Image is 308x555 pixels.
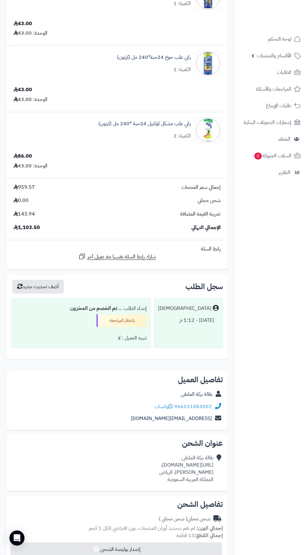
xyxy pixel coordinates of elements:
[238,148,304,163] a: السلات المتروكة0
[238,98,304,113] a: طلبات الإرجاع
[238,115,304,130] a: إشعارات التحويلات البنكية
[238,132,304,147] a: العملاء
[196,117,220,143] img: 1748079402-71qRSg1-gVL._AC_SL1500-90x90.jpg
[196,524,223,532] strong: إجمالي الوزن:
[278,168,290,177] span: التقارير
[87,253,156,261] span: شارك رابط السلة نفسها مع عميل آخر
[176,532,223,539] small: 13 قطعة
[277,68,291,77] span: الطلبات
[185,283,223,290] h3: سجل الطلب
[96,314,147,327] div: بانتظار المراجعة
[159,454,213,483] div: بقالة بركة الملتقى [URL][DOMAIN_NAME]، [PERSON_NAME]، الرياض المملكة العربية السعودية
[238,81,304,97] a: المراجعات والأسئلة
[14,96,47,103] div: الوحدة: 43.00
[14,210,35,218] span: 143.94
[238,65,304,80] a: الطلبات
[70,305,117,312] b: تم الخصم من المخزون
[14,162,47,170] div: الوحدة: 43.00
[238,165,304,180] a: التقارير
[181,390,212,398] a: بقالة بركة الملتقى
[9,245,225,253] div: رابط السلة
[266,101,291,110] span: طلبات الإرجاع
[14,86,32,93] div: 43.00
[15,332,147,344] div: تنبيه العميل : لا
[265,6,302,19] img: logo-2.png
[14,197,29,204] span: 0.00
[195,532,223,539] strong: إجمالي القطع:
[11,501,223,508] h2: تفاصيل الشحن
[198,197,221,204] span: شحن مجاني
[254,153,262,160] span: 0
[89,524,195,532] span: لم تقم بتحديد أوزان للمنتجات ، وزن افتراضي للكل 1 كجم
[131,415,212,422] a: [EMAIL_ADDRESS][DOMAIN_NAME]
[238,31,304,47] a: لوحة التحكم
[159,515,210,523] div: شحن مجاني
[278,135,290,143] span: العملاء
[158,314,219,327] div: [DATE] - 1:12 م
[15,302,147,315] div: إنشاء الطلب ....
[12,280,64,294] button: أضف تحديث جديد
[14,30,47,37] div: الوحدة: 43.00
[98,120,191,127] a: راني علب مشكل كوكتيل 24حبة *240 مل (كرتون)
[78,253,156,261] a: شارك رابط السلة نفسها مع عميل آخر
[14,184,35,191] span: 959.57
[244,118,291,127] span: إشعارات التحويلات البنكية
[154,403,173,410] a: واتساب
[14,224,40,231] span: 1,103.50
[191,224,221,231] span: الإجمالي النهائي
[256,85,291,93] span: المراجعات والأسئلة
[180,210,221,218] span: ضريبة القيمة المضافة
[196,51,220,76] img: 1748079250-71dCJcNq28L._AC_SL1500-90x90.jpg
[158,305,211,312] div: [DEMOGRAPHIC_DATA]
[173,66,191,73] div: الكمية: 1
[268,35,291,43] span: لوحة التحكم
[11,376,223,384] h2: تفاصيل العميل
[9,530,25,546] div: Open Intercom Messenger
[174,403,212,410] a: 966531083002
[14,20,32,27] div: 43.00
[159,515,187,523] span: ( شحن مجاني )
[181,184,221,191] span: إجمالي سعر المنتجات
[14,153,32,160] div: 86.00
[254,151,291,160] span: السلات المتروكة
[11,440,223,447] h2: عنوان الشحن
[257,51,291,60] span: الأقسام والمنتجات
[117,54,191,61] a: راني علب خوخ 24حبة*240 مل (كرتون)
[173,132,191,140] div: الكمية: 2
